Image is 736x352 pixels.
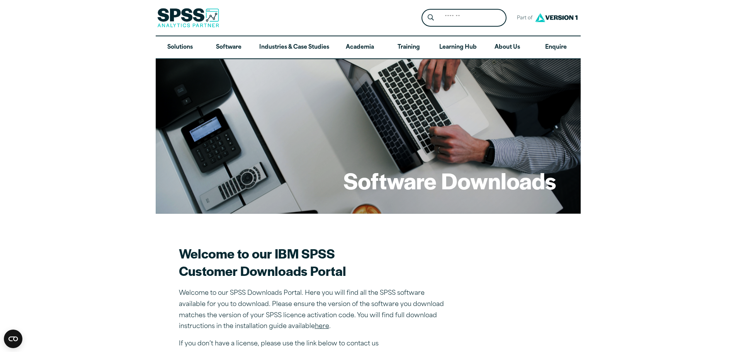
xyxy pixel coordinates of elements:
[513,13,533,24] span: Part of
[4,330,22,348] button: Open CMP widget
[532,36,580,59] a: Enquire
[422,9,507,27] form: Site Header Search Form
[179,338,449,350] p: If you don’t have a license, please use the link below to contact us
[179,288,449,332] p: Welcome to our SPSS Downloads Portal. Here you will find all the SPSS software available for you ...
[253,36,335,59] a: Industries & Case Studies
[433,36,483,59] a: Learning Hub
[343,165,556,196] h1: Software Downloads
[428,14,434,21] svg: Search magnifying glass icon
[335,36,384,59] a: Academia
[423,11,438,25] button: Search magnifying glass icon
[156,36,204,59] a: Solutions
[204,36,253,59] a: Software
[483,36,532,59] a: About Us
[157,8,219,27] img: SPSS Analytics Partner
[533,10,580,25] img: Version1 Logo
[315,323,329,330] a: here
[179,245,449,279] h2: Welcome to our IBM SPSS Customer Downloads Portal
[384,36,433,59] a: Training
[156,36,581,59] nav: Desktop version of site main menu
